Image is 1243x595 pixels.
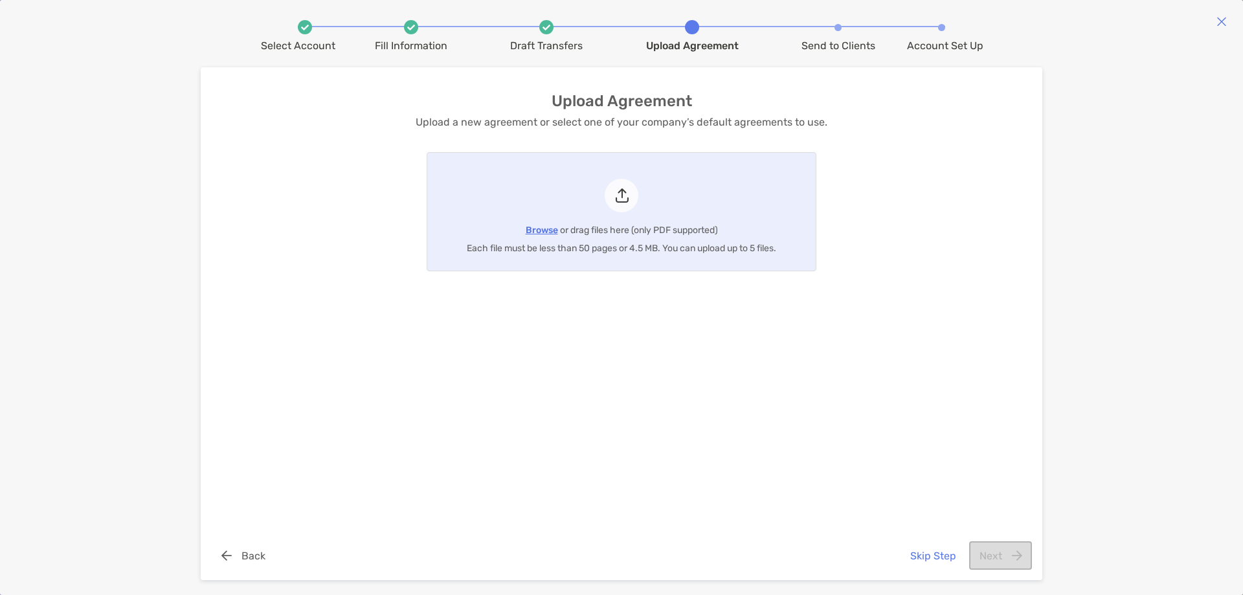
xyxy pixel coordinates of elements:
[900,541,966,570] button: Skip Step
[801,39,875,52] div: Send to Clients
[407,25,415,30] img: white check
[543,25,550,30] img: white check
[552,93,692,109] h3: Upload Agreement
[261,39,335,52] div: Select Account
[526,225,558,236] span: Browse
[907,39,983,52] div: Account Set Up
[646,39,739,52] div: Upload Agreement
[510,39,583,52] div: Draft Transfers
[301,25,309,30] img: white check
[560,225,718,236] span: or drag files here (only PDF supported)
[221,550,232,561] img: button icon
[416,114,827,130] p: Upload a new agreement or select one of your company’s default agreements to use.
[211,541,275,570] button: Back
[375,39,447,52] div: Fill Information
[467,243,776,254] span: Each file must be less than 50 pages or 4.5 MB. You can upload up to 5 files.
[1216,16,1227,27] img: close modal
